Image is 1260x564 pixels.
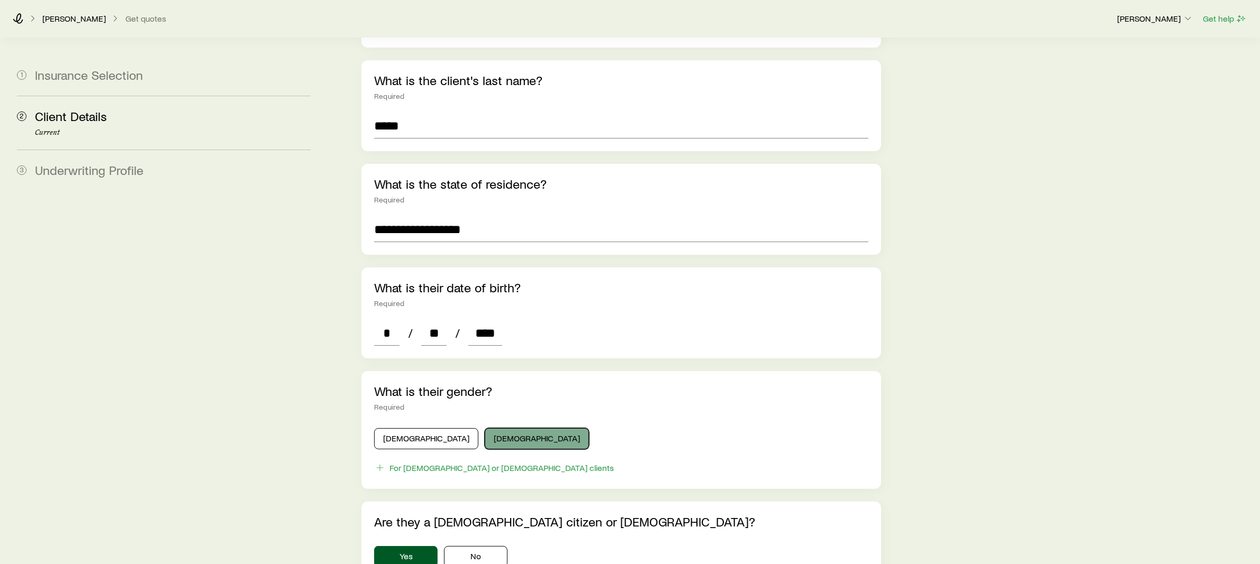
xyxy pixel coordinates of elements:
p: [PERSON_NAME] [1117,13,1193,24]
button: [DEMOGRAPHIC_DATA] [485,428,589,449]
div: Required [374,196,868,204]
span: / [404,326,417,340]
span: Underwriting Profile [35,162,143,178]
button: [DEMOGRAPHIC_DATA] [374,428,478,449]
p: What is their gender? [374,384,868,399]
div: Required [374,403,868,411]
button: Get help [1202,13,1247,25]
div: Required [374,299,868,308]
span: 3 [17,165,26,175]
p: What is the client's last name? [374,73,868,88]
div: For [DEMOGRAPHIC_DATA] or [DEMOGRAPHIC_DATA] clients [389,463,614,473]
span: Client Details [35,108,107,124]
button: For [DEMOGRAPHIC_DATA] or [DEMOGRAPHIC_DATA] clients [374,462,614,474]
p: What is the state of residence? [374,177,868,191]
p: [PERSON_NAME] [42,13,106,24]
span: 1 [17,70,26,80]
button: [PERSON_NAME] [1117,13,1194,25]
p: What is their date of birth? [374,280,868,295]
div: Required [374,92,868,100]
p: Current [35,128,311,137]
p: Are they a [DEMOGRAPHIC_DATA] citizen or [DEMOGRAPHIC_DATA]? [374,514,868,529]
span: Insurance Selection [35,67,143,82]
span: / [451,326,464,340]
span: 2 [17,112,26,121]
button: Get quotes [125,14,167,24]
